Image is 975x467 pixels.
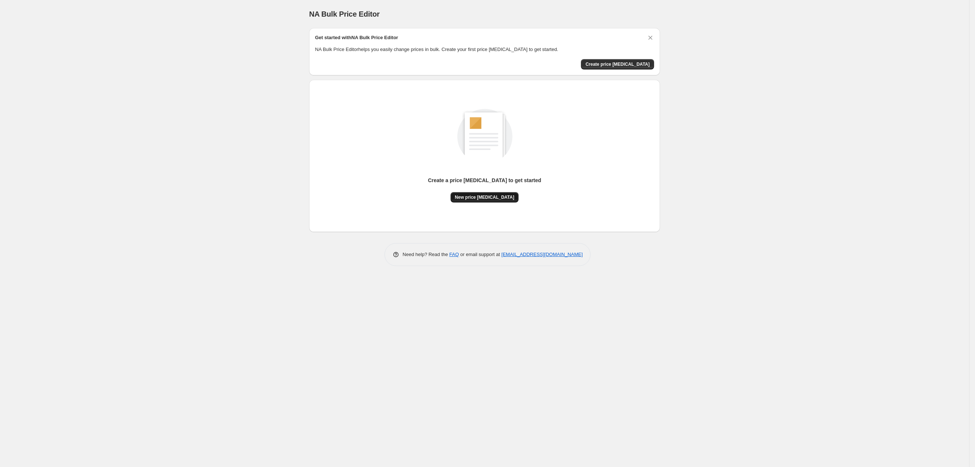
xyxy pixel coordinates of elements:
[315,46,654,53] p: NA Bulk Price Editor helps you easily change prices in bulk. Create your first price [MEDICAL_DAT...
[449,252,459,257] a: FAQ
[581,59,654,69] button: Create price change job
[451,192,519,202] button: New price [MEDICAL_DATA]
[428,177,541,184] p: Create a price [MEDICAL_DATA] to get started
[315,34,398,41] h2: Get started with NA Bulk Price Editor
[403,252,449,257] span: Need help? Read the
[502,252,583,257] a: [EMAIL_ADDRESS][DOMAIN_NAME]
[455,194,514,200] span: New price [MEDICAL_DATA]
[647,34,654,41] button: Dismiss card
[309,10,380,18] span: NA Bulk Price Editor
[585,61,650,67] span: Create price [MEDICAL_DATA]
[459,252,502,257] span: or email support at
